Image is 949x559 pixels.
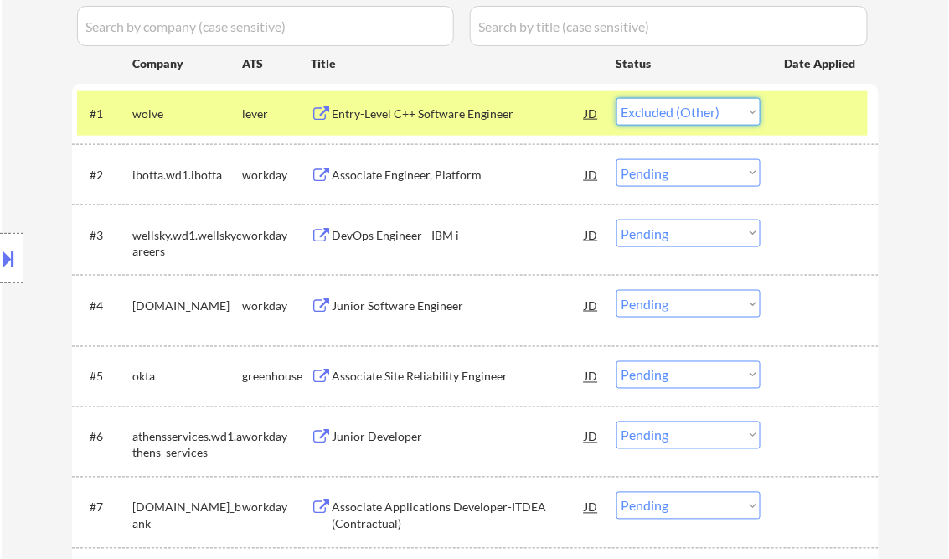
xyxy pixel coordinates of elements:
div: Status [616,48,761,78]
div: JD [584,361,601,391]
input: Search by company (case sensitive) [77,6,454,46]
div: ATS [243,55,312,72]
div: Company [133,55,243,72]
div: Date Applied [785,55,859,72]
div: Associate Applications Developer-ITDEA (Contractual) [333,499,585,532]
div: JD [584,159,601,189]
div: Junior Software Engineer [333,298,585,314]
div: Entry-Level C++ Software Engineer [333,106,585,122]
div: JD [584,290,601,320]
div: Associate Site Reliability Engineer [333,369,585,386]
div: JD [584,220,601,250]
div: #7 [90,499,120,516]
div: JD [584,98,601,128]
div: JD [584,492,601,522]
div: DevOps Engineer - IBM i [333,227,585,244]
div: #6 [90,429,120,446]
div: workday [243,429,312,446]
div: JD [584,422,601,452]
input: Search by title (case sensitive) [470,6,868,46]
div: Associate Engineer, Platform [333,167,585,184]
div: athensservices.wd1.athens_services [133,429,243,462]
div: [DOMAIN_NAME]_bank [133,499,243,532]
div: Title [312,55,601,72]
div: Junior Developer [333,429,585,446]
div: workday [243,499,312,516]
